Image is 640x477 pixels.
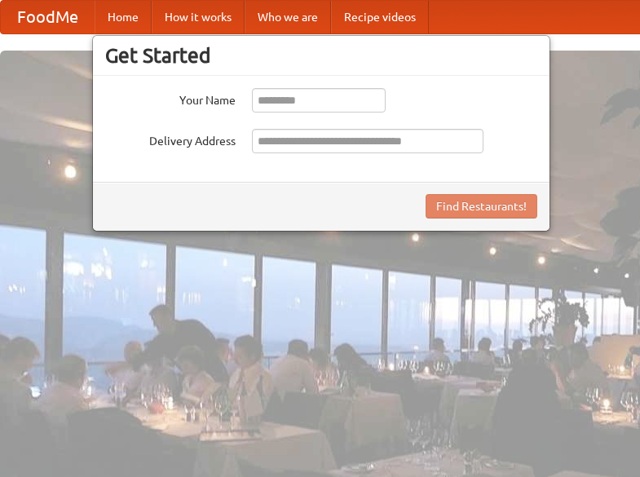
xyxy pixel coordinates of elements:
[95,1,152,33] a: Home
[331,1,429,33] a: Recipe videos
[1,1,95,33] a: FoodMe
[152,1,245,33] a: How it works
[105,43,537,68] h3: Get Started
[426,194,537,219] button: Find Restaurants!
[245,1,331,33] a: Who we are
[105,129,236,149] label: Delivery Address
[105,88,236,108] label: Your Name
